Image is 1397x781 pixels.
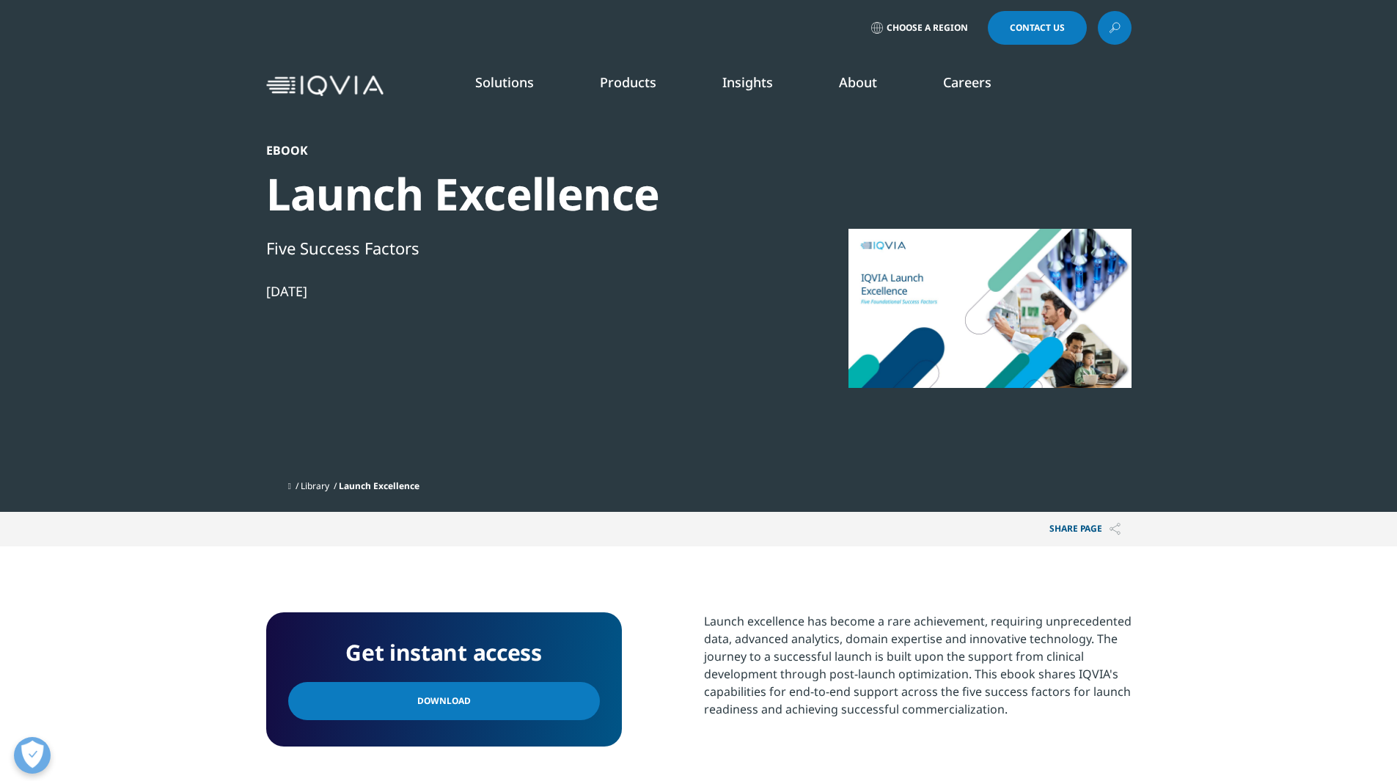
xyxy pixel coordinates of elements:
a: Careers [943,73,991,91]
div: Ebook [266,143,769,158]
button: Share PAGEShare PAGE [1038,512,1132,546]
a: Solutions [475,73,534,91]
a: Insights [722,73,773,91]
img: Share PAGE [1110,523,1121,535]
a: Library [301,480,329,492]
span: Choose a Region [887,22,968,34]
button: Open Preferences [14,737,51,774]
img: IQVIA Healthcare Information Technology and Pharma Clinical Research Company [266,76,384,97]
p: Launch excellence has become a rare achievement, requiring unprecedented data, advanced analytics... [704,612,1132,729]
a: About [839,73,877,91]
p: Share PAGE [1038,512,1132,546]
a: Contact Us [988,11,1087,45]
div: Launch Excellence [266,166,769,221]
a: Products [600,73,656,91]
span: Contact Us [1010,23,1065,32]
a: Download [288,682,600,720]
span: Launch Excellence [339,480,419,492]
h4: Get instant access [288,634,600,671]
nav: Primary [389,51,1132,120]
div: [DATE] [266,282,769,300]
div: Five Success Factors [266,235,769,260]
span: Download [417,693,471,709]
